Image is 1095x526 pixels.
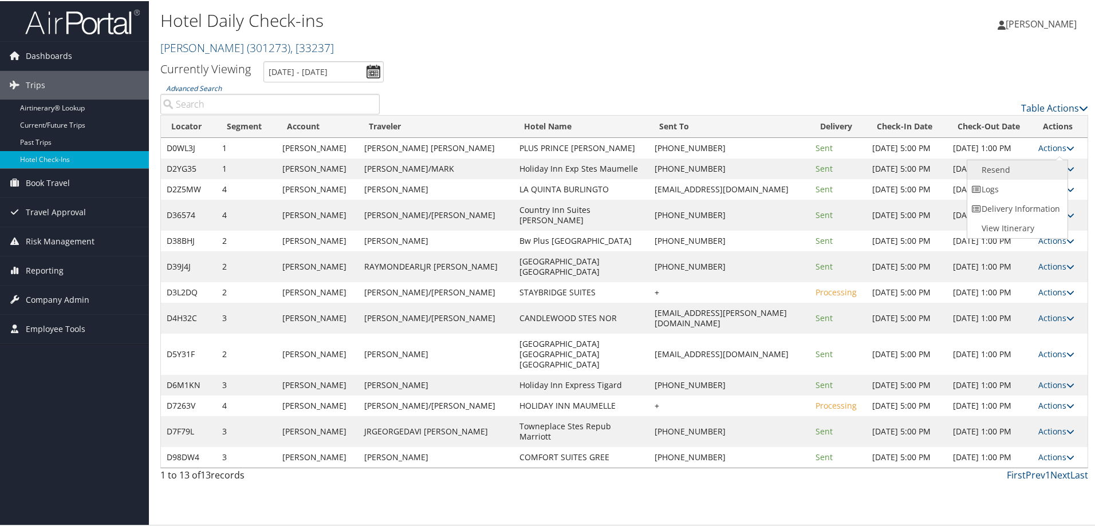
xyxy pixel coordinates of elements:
[866,394,947,415] td: [DATE] 5:00 PM
[359,446,513,466] td: [PERSON_NAME]
[161,157,216,178] td: D2YG35
[816,208,833,219] span: Sent
[649,302,809,333] td: [EMAIL_ADDRESS][PERSON_NAME][DOMAIN_NAME]
[359,415,513,446] td: JRGEORGEDAVI [PERSON_NAME]
[947,157,1033,178] td: [DATE] 1:00 PM
[247,39,290,54] span: ( 301273 )
[166,82,222,92] a: Advanced Search
[1045,468,1050,480] a: 1
[816,450,833,461] span: Sent
[277,415,359,446] td: [PERSON_NAME]
[216,250,277,281] td: 2
[263,60,384,81] input: [DATE] - [DATE]
[1033,114,1088,137] th: Actions
[26,70,45,98] span: Trips
[161,178,216,199] td: D2Z5MW
[359,281,513,302] td: [PERSON_NAME]/[PERSON_NAME]
[359,230,513,250] td: [PERSON_NAME]
[1026,468,1045,480] a: Prev
[1038,234,1074,245] a: Actions
[26,284,89,313] span: Company Admin
[216,178,277,199] td: 4
[816,260,833,271] span: Sent
[514,114,649,137] th: Hotel Name: activate to sort column ascending
[277,137,359,157] td: [PERSON_NAME]
[514,250,649,281] td: [GEOGRAPHIC_DATA] [GEOGRAPHIC_DATA]
[947,137,1033,157] td: [DATE] 1:00 PM
[947,281,1033,302] td: [DATE] 1:00 PM
[26,255,64,284] span: Reporting
[947,446,1033,466] td: [DATE] 1:00 PM
[216,157,277,178] td: 1
[514,333,649,374] td: [GEOGRAPHIC_DATA] [GEOGRAPHIC_DATA] [GEOGRAPHIC_DATA]
[161,199,216,230] td: D36574
[947,178,1033,199] td: [DATE] 1:00 PM
[359,333,513,374] td: [PERSON_NAME]
[1038,347,1074,358] a: Actions
[514,157,649,178] td: Holiday Inn Exp Stes Maumelle
[1070,468,1088,480] a: Last
[1038,399,1074,410] a: Actions
[967,159,1065,179] a: Resend
[514,199,649,230] td: Country Inn Suites [PERSON_NAME]
[649,250,809,281] td: [PHONE_NUMBER]
[514,446,649,466] td: COMFORT SUITES GREE
[1038,286,1074,296] a: Actions
[161,333,216,374] td: D5Y31F
[816,286,857,296] span: Processing
[277,374,359,394] td: [PERSON_NAME]
[947,114,1033,137] th: Check-Out Date: activate to sort column ascending
[160,7,779,31] h1: Hotel Daily Check-ins
[277,157,359,178] td: [PERSON_NAME]
[947,394,1033,415] td: [DATE] 1:00 PM
[161,281,216,302] td: D3L2DQ
[947,250,1033,281] td: [DATE] 1:00 PM
[947,415,1033,446] td: [DATE] 1:00 PM
[866,157,947,178] td: [DATE] 5:00 PM
[26,314,85,342] span: Employee Tools
[277,230,359,250] td: [PERSON_NAME]
[1038,311,1074,322] a: Actions
[514,178,649,199] td: LA QUINTA BURLINGTO
[866,114,947,137] th: Check-In Date: activate to sort column ascending
[216,114,277,137] th: Segment: activate to sort column ascending
[161,394,216,415] td: D7263V
[216,446,277,466] td: 3
[816,311,833,322] span: Sent
[359,114,513,137] th: Traveler: activate to sort column ascending
[514,302,649,333] td: CANDLEWOOD STES NOR
[649,415,809,446] td: [PHONE_NUMBER]
[514,394,649,415] td: HOLIDAY INN MAUMELLE
[866,446,947,466] td: [DATE] 5:00 PM
[649,157,809,178] td: [PHONE_NUMBER]
[866,230,947,250] td: [DATE] 5:00 PM
[277,199,359,230] td: [PERSON_NAME]
[866,302,947,333] td: [DATE] 5:00 PM
[649,199,809,230] td: [PHONE_NUMBER]
[277,446,359,466] td: [PERSON_NAME]
[359,250,513,281] td: RAYMONDEARLJR [PERSON_NAME]
[216,415,277,446] td: 3
[277,178,359,199] td: [PERSON_NAME]
[277,394,359,415] td: [PERSON_NAME]
[649,137,809,157] td: [PHONE_NUMBER]
[216,333,277,374] td: 2
[216,302,277,333] td: 3
[649,446,809,466] td: [PHONE_NUMBER]
[26,197,86,226] span: Travel Approval
[1050,468,1070,480] a: Next
[1021,101,1088,113] a: Table Actions
[161,114,216,137] th: Locator: activate to sort column ascending
[161,415,216,446] td: D7F79L
[160,467,380,487] div: 1 to 13 of records
[216,199,277,230] td: 4
[1038,141,1074,152] a: Actions
[816,425,833,436] span: Sent
[161,230,216,250] td: D38BHJ
[947,230,1033,250] td: [DATE] 1:00 PM
[359,374,513,394] td: [PERSON_NAME]
[216,137,277,157] td: 1
[160,93,380,113] input: Advanced Search
[359,394,513,415] td: [PERSON_NAME]/[PERSON_NAME]
[866,333,947,374] td: [DATE] 5:00 PM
